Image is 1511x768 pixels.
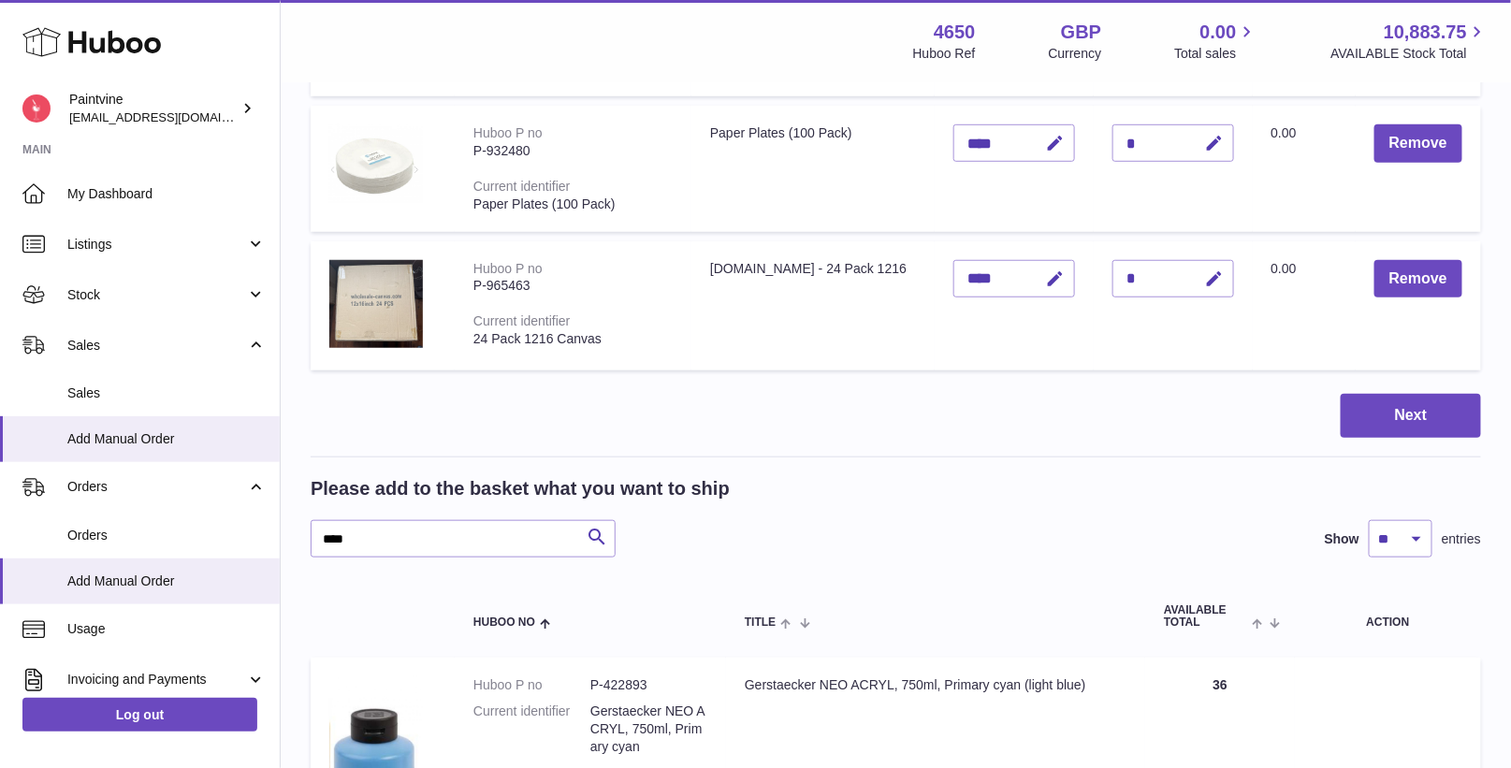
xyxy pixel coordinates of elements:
div: Paper Plates (100 Pack) [473,196,673,213]
div: Current identifier [473,179,571,194]
strong: 4650 [934,20,976,45]
img: wholesale-canvas.com - 24 Pack 1216 [329,260,423,348]
span: 0.00 [1271,261,1297,276]
div: P-932480 [473,142,673,160]
span: 0.00 [1200,20,1237,45]
dd: P-422893 [590,676,707,694]
a: 10,883.75 AVAILABLE Stock Total [1330,20,1489,63]
span: entries [1442,530,1481,548]
h2: Please add to the basket what you want to ship [311,476,730,501]
span: Title [745,616,776,629]
td: [DOMAIN_NAME] - 24 Pack 1216 [691,241,935,371]
span: Sales [67,384,266,402]
dd: Gerstaecker NEO ACRYL, 750ml, Primary cyan [590,703,707,756]
a: Log out [22,698,257,732]
span: Usage [67,620,266,638]
span: Listings [67,236,246,254]
dt: Huboo P no [473,676,590,694]
td: Paper Plates (100 Pack) [691,106,935,231]
th: Action [1295,586,1481,647]
span: Stock [67,286,246,304]
span: [EMAIL_ADDRESS][DOMAIN_NAME] [69,109,275,124]
strong: GBP [1061,20,1101,45]
div: Huboo Ref [913,45,976,63]
button: Remove [1374,260,1462,298]
span: Add Manual Order [67,430,266,448]
span: 0.00 [1271,125,1297,140]
span: Orders [67,478,246,496]
div: Huboo P no [473,261,543,276]
img: Paper Plates (100 Pack) [329,124,423,203]
label: Show [1325,530,1359,548]
span: My Dashboard [67,185,266,203]
a: 0.00 Total sales [1174,20,1257,63]
span: AVAILABLE Total [1164,604,1247,629]
span: Orders [67,527,266,544]
img: euan@paintvine.co.uk [22,94,51,123]
div: Paintvine [69,91,238,126]
div: 24 Pack 1216 Canvas [473,330,673,348]
span: Huboo no [473,616,535,629]
button: Next [1341,394,1481,438]
span: AVAILABLE Stock Total [1330,45,1489,63]
span: 10,883.75 [1384,20,1467,45]
span: Sales [67,337,246,355]
span: Invoicing and Payments [67,671,246,688]
div: Current identifier [473,313,571,328]
div: Currency [1049,45,1102,63]
span: Total sales [1174,45,1257,63]
button: Remove [1374,124,1462,163]
div: Huboo P no [473,125,543,140]
div: P-965463 [473,277,673,295]
span: Add Manual Order [67,572,266,590]
dt: Current identifier [473,703,590,756]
